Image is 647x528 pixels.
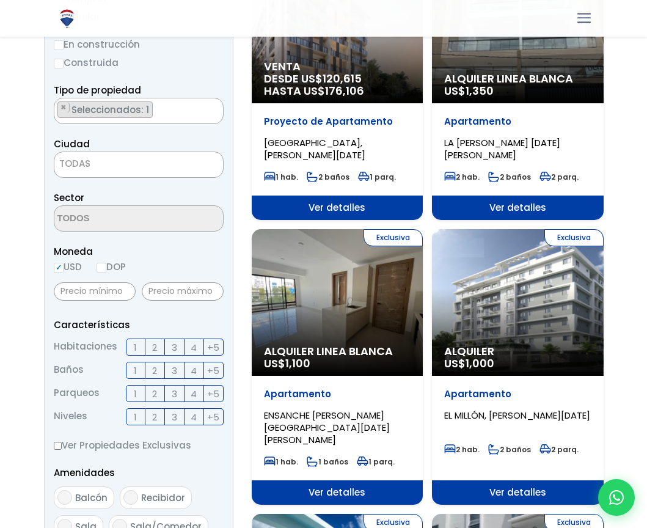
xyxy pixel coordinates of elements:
[207,340,219,355] span: +5
[466,356,494,371] span: 1,000
[97,259,126,274] label: DOP
[325,83,364,98] span: 176,106
[444,409,590,422] span: EL MILLÓN, [PERSON_NAME][DATE]
[57,101,153,118] li: LOCAL COMERCIAL
[539,172,579,182] span: 2 parq.
[54,263,64,273] input: USD
[264,409,390,446] span: ENSANCHE [PERSON_NAME][GEOGRAPHIC_DATA][DATE][PERSON_NAME]
[357,457,395,467] span: 1 parq.
[285,356,310,371] span: 1,100
[488,444,531,455] span: 2 baños
[264,61,411,73] span: Venta
[54,244,224,259] span: Moneda
[54,155,223,172] span: TODAS
[307,457,348,467] span: 1 baños
[54,317,224,332] p: Características
[54,55,224,70] label: Construida
[444,444,480,455] span: 2 hab.
[191,340,197,355] span: 4
[307,172,349,182] span: 2 baños
[134,386,137,402] span: 1
[54,206,173,232] textarea: Search
[123,490,138,505] input: Recibidor
[142,282,224,301] input: Precio máximo
[191,386,197,402] span: 4
[207,363,219,378] span: +5
[488,172,531,182] span: 2 baños
[252,229,423,505] a: Exclusiva Alquiler Linea Blanca US$1,100 Apartamento ENSANCHE [PERSON_NAME][GEOGRAPHIC_DATA][DATE...
[364,229,423,246] span: Exclusiva
[252,196,423,220] span: Ver detalles
[54,442,62,450] input: Ver Propiedades Exclusivas
[444,388,591,400] p: Apartamento
[141,491,185,504] span: Recibidor
[54,37,224,52] label: En construcción
[54,40,64,50] input: En construcción
[264,388,411,400] p: Apartamento
[172,386,177,402] span: 3
[539,444,579,455] span: 2 parq.
[444,345,591,358] span: Alquiler
[57,490,72,505] input: Balcón
[97,263,106,273] input: DOP
[432,480,604,505] span: Ver detalles
[264,345,411,358] span: Alquiler Linea Blanca
[264,116,411,128] p: Proyecto de Apartamento
[264,85,411,97] span: HASTA US$
[54,465,224,480] p: Amenidades
[152,363,157,378] span: 2
[574,8,594,29] a: mobile menu
[444,73,591,85] span: Alquiler Linea Blanca
[58,102,70,113] button: Remove item
[210,102,216,113] span: ×
[54,438,224,453] label: Ver Propiedades Exclusivas
[60,102,67,113] span: ×
[54,259,82,274] label: USD
[54,59,64,68] input: Construida
[264,356,310,371] span: US$
[444,356,494,371] span: US$
[54,282,136,301] input: Precio mínimo
[56,8,78,29] img: Logo de REMAX
[75,491,108,504] span: Balcón
[134,409,137,425] span: 1
[54,98,61,125] textarea: Search
[54,408,87,425] span: Niveles
[358,172,396,182] span: 1 parq.
[152,386,157,402] span: 2
[207,409,219,425] span: +5
[134,340,137,355] span: 1
[54,385,100,402] span: Parqueos
[59,157,90,170] span: TODAS
[54,191,84,204] span: Sector
[191,363,197,378] span: 4
[70,103,152,116] span: Seleccionados: 1
[432,196,604,220] span: Ver detalles
[152,340,157,355] span: 2
[207,386,219,402] span: +5
[444,172,480,182] span: 2 hab.
[264,136,365,161] span: [GEOGRAPHIC_DATA], [PERSON_NAME][DATE]
[444,116,591,128] p: Apartamento
[54,362,84,379] span: Baños
[134,363,137,378] span: 1
[264,172,298,182] span: 1 hab.
[444,136,560,161] span: LA [PERSON_NAME] [DATE][PERSON_NAME]
[54,84,141,97] span: Tipo de propiedad
[54,137,90,150] span: Ciudad
[264,73,411,97] span: DESDE US$
[152,409,157,425] span: 2
[172,409,177,425] span: 3
[172,340,177,355] span: 3
[172,363,177,378] span: 3
[466,83,494,98] span: 1,350
[444,83,494,98] span: US$
[54,152,224,178] span: TODAS
[252,480,423,505] span: Ver detalles
[544,229,604,246] span: Exclusiva
[432,229,604,505] a: Exclusiva Alquiler US$1,000 Apartamento EL MILLÓN, [PERSON_NAME][DATE] 2 hab. 2 baños 2 parq. Ver...
[54,339,117,356] span: Habitaciones
[191,409,197,425] span: 4
[264,457,298,467] span: 1 hab.
[210,101,217,114] button: Remove all items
